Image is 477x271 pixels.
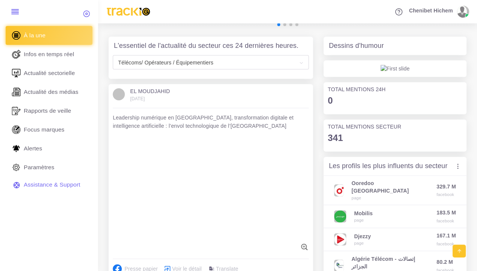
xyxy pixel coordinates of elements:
h2: 341 [328,133,462,144]
img: Ooredoo Algérie [334,184,346,196]
span: 183.5 M [436,209,456,216]
span: Rapports de veille [24,107,71,115]
img: First slide [380,65,410,72]
img: Mobilis [334,210,346,222]
h6: TOTAL MENTIONS 24H [328,86,462,93]
div: Ooredoo [GEOGRAPHIC_DATA] [351,179,415,195]
a: Infos en temps réel [6,45,92,64]
img: avatar [457,6,467,18]
div: Mobilis [354,210,373,217]
img: trackio.svg [103,4,153,19]
div: Algérie Télécom - إتصالات الجزائر [351,255,415,271]
img: avatar img [113,88,125,100]
span: Chenibet Hichem [409,8,452,13]
a: Rapports de veille [6,101,92,120]
img: revue-sectorielle.svg [11,67,22,79]
span: 80.2 M [436,258,456,266]
h4: Les profils les plus influents du secteur [329,162,448,170]
span: facebook [436,218,456,224]
a: Alertes [6,139,92,158]
span: Télécoms/ Opérateurs / Équipementiers [113,55,309,69]
h4: L'essentiel de l'actualité du secteur ces 24 dernières heures. [114,42,298,50]
img: revue-live.svg [11,49,22,60]
img: home.svg [11,30,22,41]
img: parametre.svg [11,162,22,173]
span: facebook [436,191,456,198]
span: facebook [436,241,456,247]
img: focus-marques.svg [11,124,22,135]
div: Djezzy [354,233,371,240]
h2: 0 [328,95,462,106]
a: Chenibet Hichem avatar [405,6,472,18]
div: page [354,217,373,223]
h4: Dessins d'humour [329,42,384,50]
img: Alerte.svg [11,143,22,154]
span: À la une [24,31,46,40]
small: [DATE] [130,96,145,101]
a: Focus marques [6,120,92,139]
span: Assistance & Support [24,181,80,189]
span: Paramètres [24,163,54,171]
span: 329.7 M [436,183,456,190]
img: zoom [300,242,309,251]
a: À la une [6,26,92,45]
img: revue-editorielle.svg [11,86,22,98]
span: Télécoms/ Opérateurs / Équipementiers [115,57,307,68]
div: page [351,195,415,201]
span: Actualité des médias [24,88,78,96]
img: Djezzy [334,233,346,245]
span: Alertes [24,144,42,153]
h6: TOTAL MENTIONS SECTEUR [328,124,462,130]
p: Leadership numérique en [GEOGRAPHIC_DATA], transformation digitale et intelligence artificielle :... [113,113,309,130]
span: Infos en temps réel [24,50,74,58]
img: rapport_1.svg [11,105,22,116]
span: Focus marques [24,126,64,134]
span: 167.1 M [436,232,456,239]
div: page [354,240,371,246]
span: Actualité sectorielle [24,69,75,77]
a: Actualité sectorielle [6,64,92,83]
h6: EL MOUDJAHID [130,88,170,95]
a: Paramètres [6,158,92,177]
a: Actualité des médias [6,83,92,101]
